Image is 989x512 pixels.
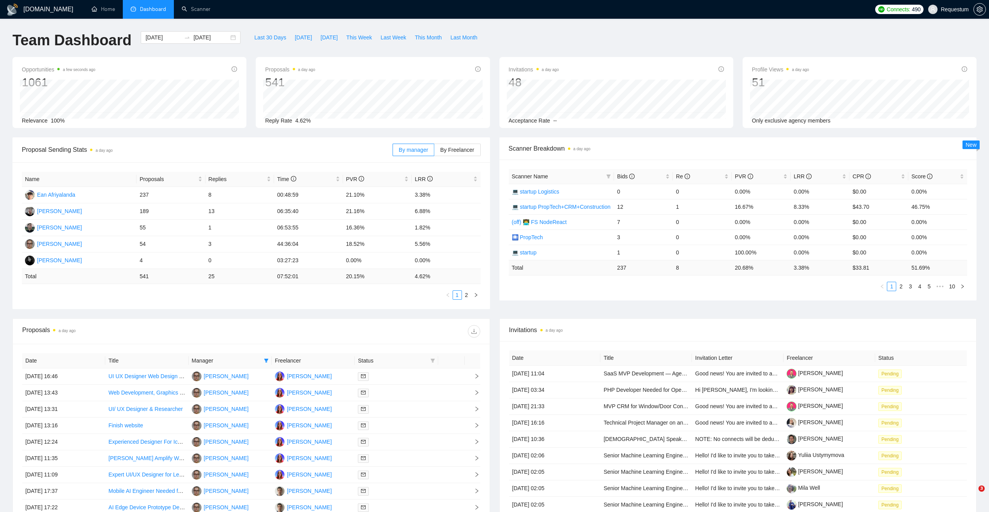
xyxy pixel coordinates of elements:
[849,184,908,199] td: $0.00
[927,174,932,179] span: info-circle
[468,325,480,338] button: download
[192,487,249,494] a: IK[PERSON_NAME]
[880,284,885,289] span: left
[806,174,812,179] span: info-circle
[205,203,274,220] td: 13
[427,176,433,181] span: info-circle
[573,147,591,151] time: a day ago
[275,455,332,461] a: IP[PERSON_NAME]
[205,187,274,203] td: 8
[22,65,96,74] span: Opportunities
[108,373,299,379] a: UI UX Designer Web Design Figma SaaS UI UX Designer iOS UI/UX Designer
[25,208,82,214] a: VL[PERSON_NAME]
[275,372,285,381] img: IP
[787,452,844,458] a: Yuliia Ustymymova
[973,3,986,16] button: setting
[275,404,285,414] img: IP
[468,328,480,334] span: download
[275,389,332,395] a: IP[PERSON_NAME]
[614,229,673,245] td: 3
[512,188,559,195] a: 💻 startup Logistics
[732,214,791,229] td: 0.00%
[412,220,481,236] td: 1.82%
[787,467,796,477] img: c1MyE9vue34k_ZVeLy9Jl4vS4-r2SKSAwhezICMUMHv-l6mz2C5d2_lDkf6FDj-Q03
[192,453,202,463] img: IK
[108,406,183,412] a: UI/ UX Designer & Researcher
[275,486,285,496] img: VS
[204,487,249,495] div: [PERSON_NAME]
[908,229,967,245] td: 0.00%
[361,390,366,395] span: mail
[298,68,315,72] time: a day ago
[853,173,871,180] span: CPR
[316,31,342,44] button: [DATE]
[108,488,228,494] a: Mobile AI Engineer Needed for Innovative Project
[878,469,905,475] a: Pending
[361,489,366,493] span: mail
[878,452,905,459] a: Pending
[878,435,902,444] span: Pending
[878,485,905,491] a: Pending
[878,6,885,12] img: upwork-logo.png
[673,184,732,199] td: 0
[192,438,249,444] a: IK[PERSON_NAME]
[752,75,809,90] div: 51
[262,355,270,366] span: filter
[204,388,249,397] div: [PERSON_NAME]
[512,173,548,180] span: Scanner Name
[287,454,332,462] div: [PERSON_NAME]
[603,370,807,377] a: SaaS MVP Development — Agentic AI BPO for SMEs in the [GEOGRAPHIC_DATA]
[878,419,902,427] span: Pending
[787,436,843,442] a: [PERSON_NAME]
[673,199,732,214] td: 1
[462,290,471,300] li: 2
[962,485,981,504] iframe: Intercom live chat
[430,358,435,363] span: filter
[140,175,196,183] span: Proposals
[232,66,237,72] span: info-circle
[209,175,265,183] span: Replies
[966,142,977,148] span: New
[732,199,791,214] td: 16.67%
[617,173,635,180] span: Bids
[361,472,366,477] span: mail
[908,214,967,229] td: 0.00%
[287,372,332,380] div: [PERSON_NAME]
[849,214,908,229] td: $0.00
[512,204,611,210] a: 💻 startup PropTech+CRM+Construction
[108,455,221,461] a: [PERSON_NAME] Amplify Website UX Design
[108,439,242,445] a: Experienced Designer For Iceland Travel Directory Site
[440,147,474,153] span: By Freelancer
[553,117,557,124] span: --
[787,451,796,460] img: c1A1YXFeW4rKCAx-3xl3nEKVNEBJ_N0qy65txT_64hSqlygI7RcR1kUJ3D92sJ_NJl
[958,282,967,291] button: right
[603,469,825,475] a: Senior Machine Learning Engineer Python Backend Production Algorithms & Data Pipelines
[205,172,274,187] th: Replies
[412,187,481,203] td: 3.38%
[887,282,896,291] a: 1
[346,33,372,42] span: This Week
[192,373,249,379] a: IK[PERSON_NAME]
[603,452,825,459] a: Senior Machine Learning Engineer Python Backend Production Algorithms & Data Pipelines
[787,500,796,510] img: c18aTyXMv-dj48NU0YahT8kmPgjr8eFnqVnEOWcH7YL0gYLvIAz5NMuPa09MGS7ENK
[794,173,812,180] span: LRR
[204,405,249,413] div: [PERSON_NAME]
[193,33,229,42] input: End date
[412,203,481,220] td: 6.88%
[275,487,332,494] a: VS[PERSON_NAME]
[380,33,406,42] span: Last Week
[787,468,843,475] a: [PERSON_NAME]
[878,468,902,476] span: Pending
[184,34,190,41] span: to
[287,405,332,413] div: [PERSON_NAME]
[184,34,190,41] span: swap-right
[509,65,559,74] span: Invitations
[791,184,849,199] td: 0.00%
[752,117,831,124] span: Only exclusive agency members
[265,75,315,90] div: 541
[962,66,967,72] span: info-circle
[605,171,612,182] span: filter
[287,388,332,397] div: [PERSON_NAME]
[787,434,796,444] img: c14DhYixHXKOjO1Rn8ocQbD3KHUcnE4vZS4feWtSSrA9NC5rkM_scuoP2bXUv12qzp
[275,438,332,444] a: IP[PERSON_NAME]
